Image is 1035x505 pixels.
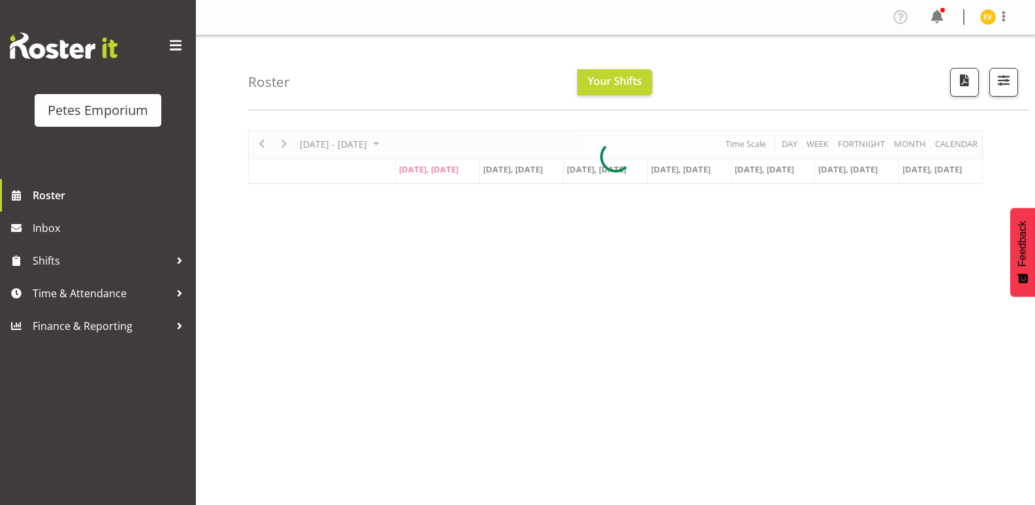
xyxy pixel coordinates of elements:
[989,68,1018,97] button: Filter Shifts
[248,74,290,90] h4: Roster
[588,74,642,88] span: Your Shifts
[33,251,170,270] span: Shifts
[33,284,170,303] span: Time & Attendance
[1017,221,1028,267] span: Feedback
[10,33,118,59] img: Rosterit website logo
[980,9,996,25] img: eva-vailini10223.jpg
[33,316,170,336] span: Finance & Reporting
[48,101,148,120] div: Petes Emporium
[33,218,189,238] span: Inbox
[1010,208,1035,297] button: Feedback - Show survey
[950,68,979,97] button: Download a PDF of the roster according to the set date range.
[33,186,189,205] span: Roster
[577,69,652,95] button: Your Shifts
